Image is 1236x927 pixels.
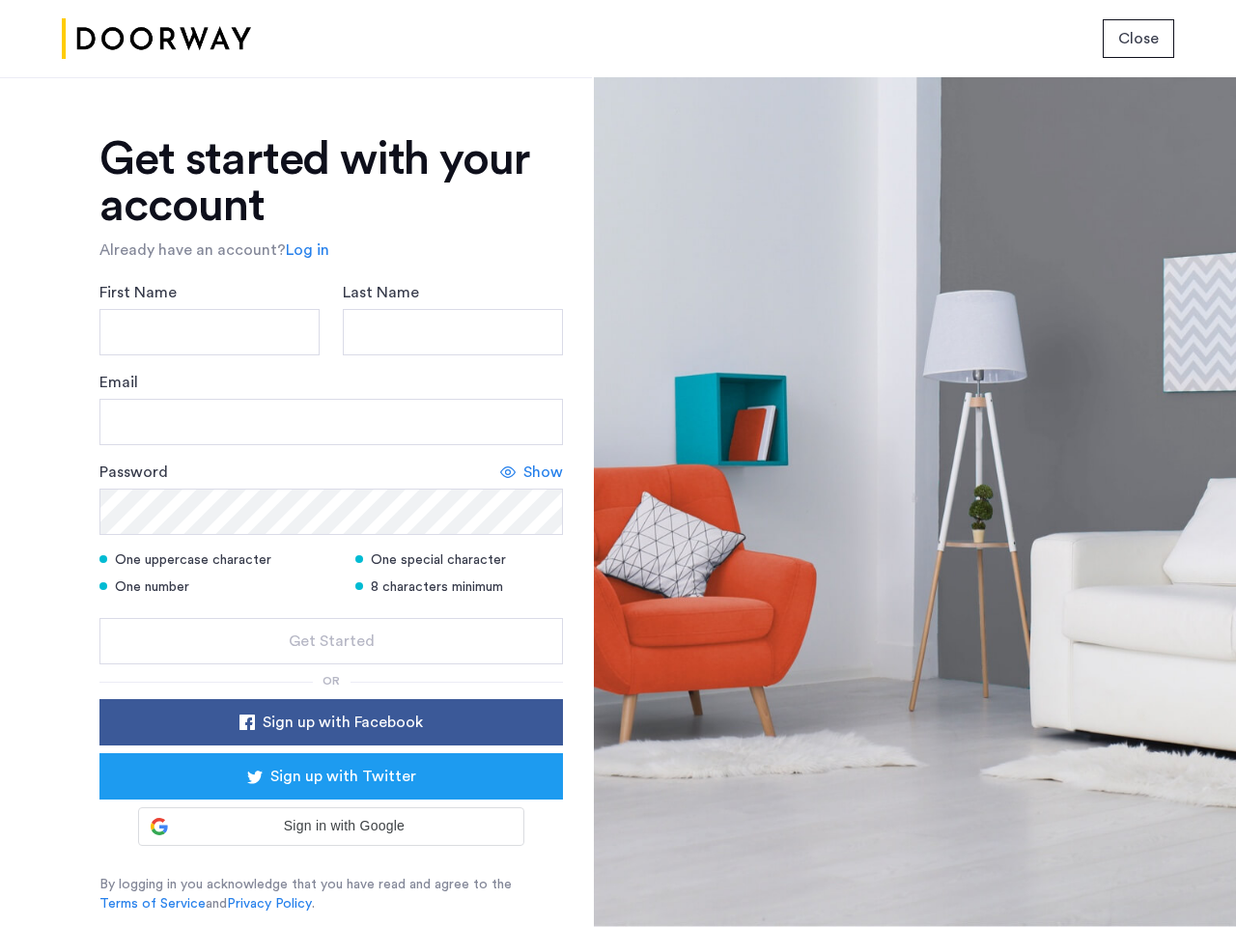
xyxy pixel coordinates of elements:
div: 8 characters minimum [355,577,563,597]
span: or [323,675,340,687]
span: Sign up with Twitter [270,765,416,788]
a: Terms of Service [99,894,206,913]
span: Already have an account? [99,242,286,258]
div: One special character [355,550,563,570]
h1: Get started with your account [99,136,563,229]
label: First Name [99,281,177,304]
button: button [99,753,563,800]
a: Log in [286,239,329,262]
div: One uppercase character [99,550,331,570]
span: Close [1118,27,1159,50]
span: Show [523,461,563,484]
div: Sign in with Google [138,807,524,846]
button: button [99,699,563,745]
div: One number [99,577,331,597]
a: Privacy Policy [227,894,312,913]
span: Sign up with Facebook [263,711,423,734]
p: By logging in you acknowledge that you have read and agree to the and . [99,875,563,913]
label: Last Name [343,281,419,304]
span: Get Started [289,630,375,653]
label: Password [99,461,168,484]
span: Sign in with Google [176,816,512,836]
button: button [1103,19,1174,58]
img: logo [62,3,251,75]
button: button [99,618,563,664]
label: Email [99,371,138,394]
